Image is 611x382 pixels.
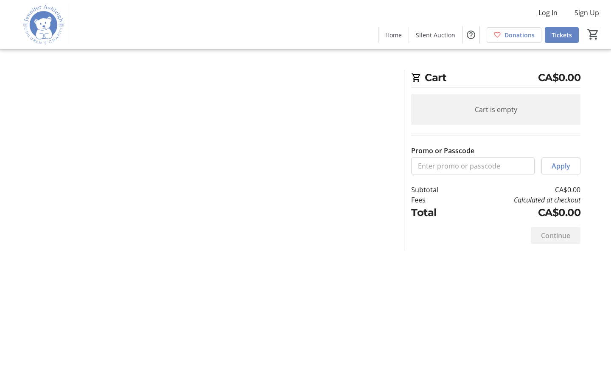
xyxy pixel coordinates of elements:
td: Fees [411,195,460,205]
img: Jennifer Ashleigh Children's Charity's Logo [5,3,81,46]
a: Home [378,27,409,43]
td: Calculated at checkout [460,195,580,205]
td: Total [411,205,460,220]
button: Log In [532,6,564,20]
td: CA$0.00 [460,185,580,195]
span: Sign Up [575,8,599,18]
a: Silent Auction [409,27,462,43]
button: Sign Up [568,6,606,20]
span: Log In [538,8,558,18]
button: Help [462,26,479,43]
label: Promo or Passcode [411,146,474,156]
span: Silent Auction [416,31,455,39]
span: Donations [504,31,535,39]
div: Cart is empty [411,94,580,125]
h2: Cart [411,70,580,87]
td: CA$0.00 [460,205,580,220]
span: Apply [552,161,570,171]
input: Enter promo or passcode [411,157,535,174]
a: Tickets [545,27,579,43]
span: Tickets [552,31,572,39]
td: Subtotal [411,185,460,195]
button: Cart [586,27,601,42]
a: Donations [487,27,541,43]
span: CA$0.00 [538,70,581,85]
span: Home [385,31,402,39]
button: Apply [541,157,580,174]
